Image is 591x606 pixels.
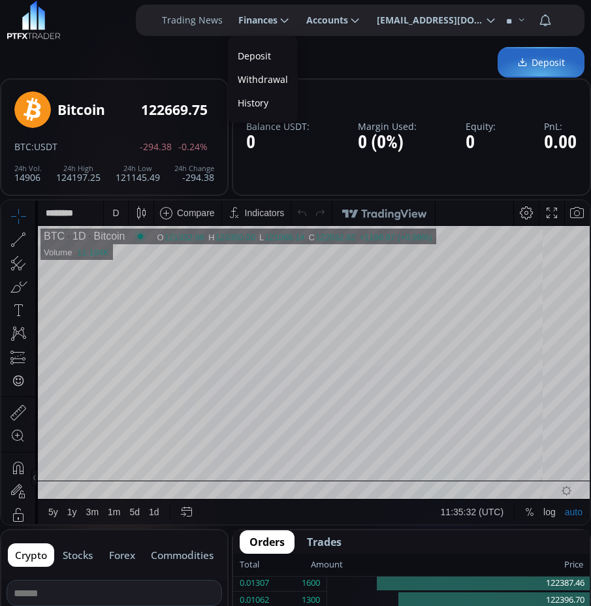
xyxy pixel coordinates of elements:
[466,133,496,153] div: 0
[175,299,196,324] div: Go to
[240,556,311,573] div: Total
[307,534,342,550] span: Trades
[129,306,139,317] div: 5d
[7,1,61,40] img: LOGO
[231,69,295,89] label: Withdrawal
[12,174,22,187] div: 
[56,543,100,567] button: stocks
[31,140,57,153] span: :USDT
[178,142,208,151] span: -0.24%
[8,543,54,567] button: crypto
[116,165,160,172] div: 24h Low
[327,575,590,592] div: 122387.46
[544,121,577,131] label: PnL:
[240,530,295,554] button: Orders
[176,7,214,18] div: Compare
[229,7,278,33] span: Finances
[258,32,263,42] div: L
[140,142,172,151] span: -294.38
[144,543,221,567] button: commodities
[14,165,42,172] div: 24h Vol.
[155,32,163,42] div: O
[544,133,577,153] div: 0.00
[133,30,145,42] div: Market open
[246,133,310,153] div: 0
[207,32,214,42] div: H
[106,306,119,317] div: 1m
[174,165,214,172] div: 24h Change
[214,32,253,42] div: 123350.00
[244,7,283,18] div: Indicators
[14,165,42,182] div: 14906
[263,32,303,42] div: 121066.14
[466,121,496,131] label: Equity:
[42,30,63,42] div: BTC
[517,56,565,69] span: Deposit
[163,32,203,42] div: 121332.96
[56,165,101,172] div: 24h High
[162,13,223,27] label: Trading News
[56,165,101,182] div: 124197.25
[246,121,310,131] label: Balance USDT:
[66,306,76,317] div: 1y
[314,32,354,42] div: 122532.92
[358,121,417,131] label: Margin Used:
[47,306,57,317] div: 5y
[102,543,142,567] button: forex
[76,47,107,57] div: 11.184K
[111,7,118,18] div: D
[311,556,343,573] div: Amount
[42,47,71,57] div: Volume
[63,30,84,42] div: 1D
[435,299,507,324] button: 11:35:32 (UTC)
[519,299,537,324] div: Toggle Percentage
[559,299,586,324] div: Toggle Auto Scale
[141,103,208,118] div: 122669.75
[358,133,417,153] div: 0 (0%)
[231,46,295,66] a: Deposit
[174,165,214,182] div: -294.38
[439,306,502,317] span: 11:35:32 (UTC)
[537,299,559,324] div: Toggle Log Scale
[498,47,584,78] a: Deposit
[84,30,123,42] div: Bitcoin
[148,306,158,317] div: 1d
[297,7,348,33] span: Accounts
[302,575,320,592] div: 1600
[343,556,583,573] div: Price
[240,575,269,592] div: 0.01307
[116,165,160,182] div: 121145.49
[358,32,430,42] div: +1199.97 (+0.99%)
[249,534,285,550] span: Orders
[57,103,105,118] div: Bitcoin
[368,7,484,33] span: [EMAIL_ADDRESS][DOMAIN_NAME] [EMAIL_ADDRESS][DOMAIN_NAME]
[564,306,581,317] div: auto
[85,306,97,317] div: 3m
[542,306,554,317] div: log
[308,32,314,42] div: C
[231,93,295,113] a: History
[297,530,351,554] button: Trades
[14,140,31,153] span: BTC
[30,268,36,286] div: Hide Drawings Toolbar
